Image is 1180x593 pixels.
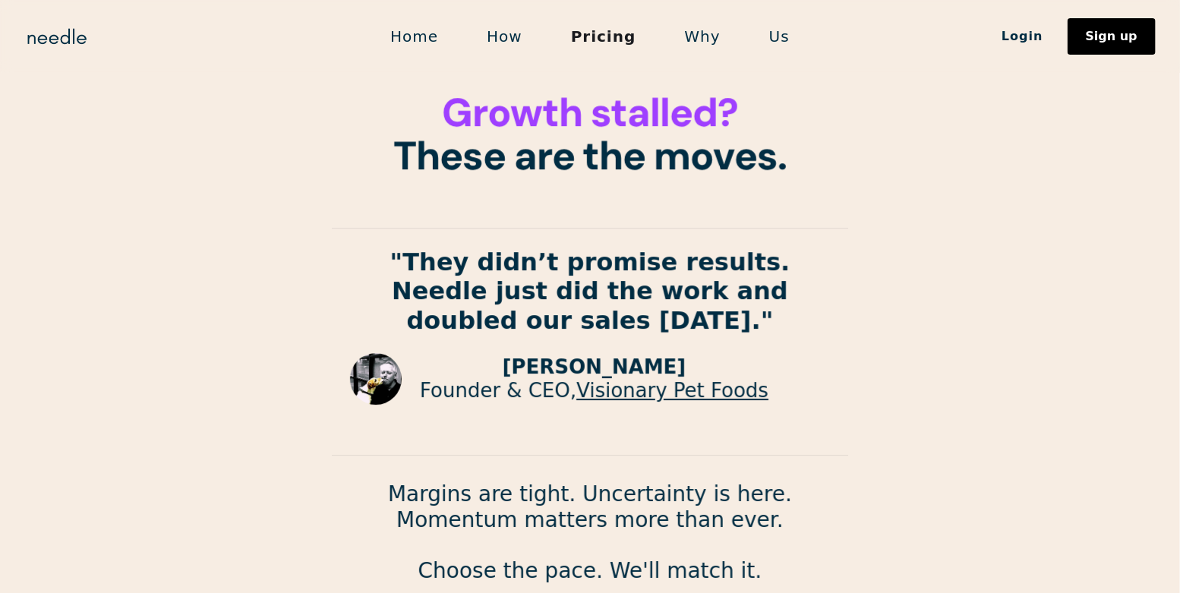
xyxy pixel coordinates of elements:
strong: "They didn’t promise results. Needle just did the work and doubled our sales [DATE]." [390,248,790,336]
a: Visionary Pet Foods [576,380,768,402]
a: Home [366,21,462,52]
a: Why [661,21,745,52]
a: Us [745,21,814,52]
a: Pricing [547,21,661,52]
p: Founder & CEO, [420,380,768,403]
h1: These are the moves. [332,91,848,178]
span: Growth stalled? [442,87,737,138]
a: Sign up [1068,18,1156,55]
div: Sign up [1086,30,1137,43]
p: [PERSON_NAME] [420,356,768,380]
a: Login [977,24,1068,49]
p: Margins are tight. Uncertainty is here. Momentum matters more than ever. Choose the pace. We'll m... [332,481,848,583]
a: How [462,21,547,52]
